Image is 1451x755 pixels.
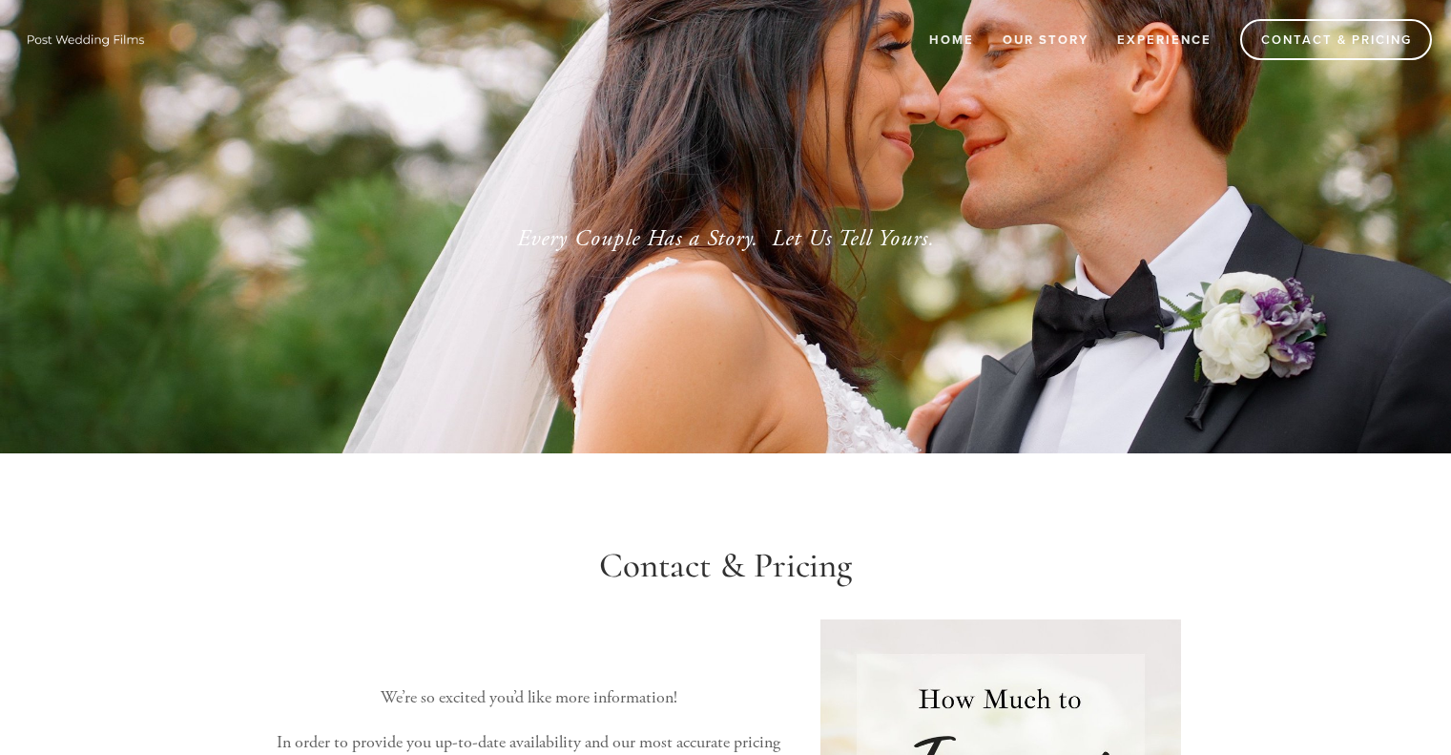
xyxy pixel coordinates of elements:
[301,221,1151,256] p: Every Couple Has a Story. Let Us Tell Yours.
[990,24,1101,55] a: Our Story
[270,684,788,712] p: We’re so excited you’d like more information!
[1105,24,1224,55] a: Experience
[270,545,1182,587] h1: Contact & Pricing
[19,25,153,53] img: Wisconsin Wedding Videographer
[917,24,986,55] a: Home
[1240,19,1432,60] a: Contact & Pricing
